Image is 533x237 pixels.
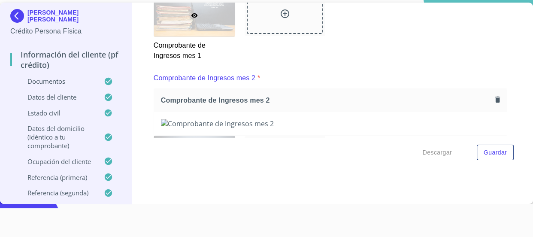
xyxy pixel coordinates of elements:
p: [PERSON_NAME] [PERSON_NAME] [27,9,121,23]
p: Información del cliente (PF crédito) [10,49,121,70]
p: Comprobante de Ingresos mes 1 [154,37,234,61]
p: Datos del cliente [10,93,104,101]
p: Referencia (primera) [10,173,104,182]
p: Documentos [10,77,104,85]
img: Docupass spot blue [10,9,27,23]
button: Guardar [477,145,514,161]
p: Comprobante de Ingresos mes 2 [154,73,255,83]
button: Descargar [419,145,455,161]
div: [PERSON_NAME] [PERSON_NAME] [10,9,121,26]
span: Guardar [484,147,507,158]
p: Estado Civil [10,109,104,117]
p: Referencia (segunda) [10,188,104,197]
p: Crédito Persona Física [10,26,121,36]
span: Descargar [423,147,452,158]
img: Comprobante de Ingresos mes 2 [161,119,500,128]
p: Ocupación del Cliente [10,157,104,166]
span: Comprobante de Ingresos mes 2 [161,96,492,105]
p: Datos del domicilio (idéntico a tu comprobante) [10,124,104,150]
